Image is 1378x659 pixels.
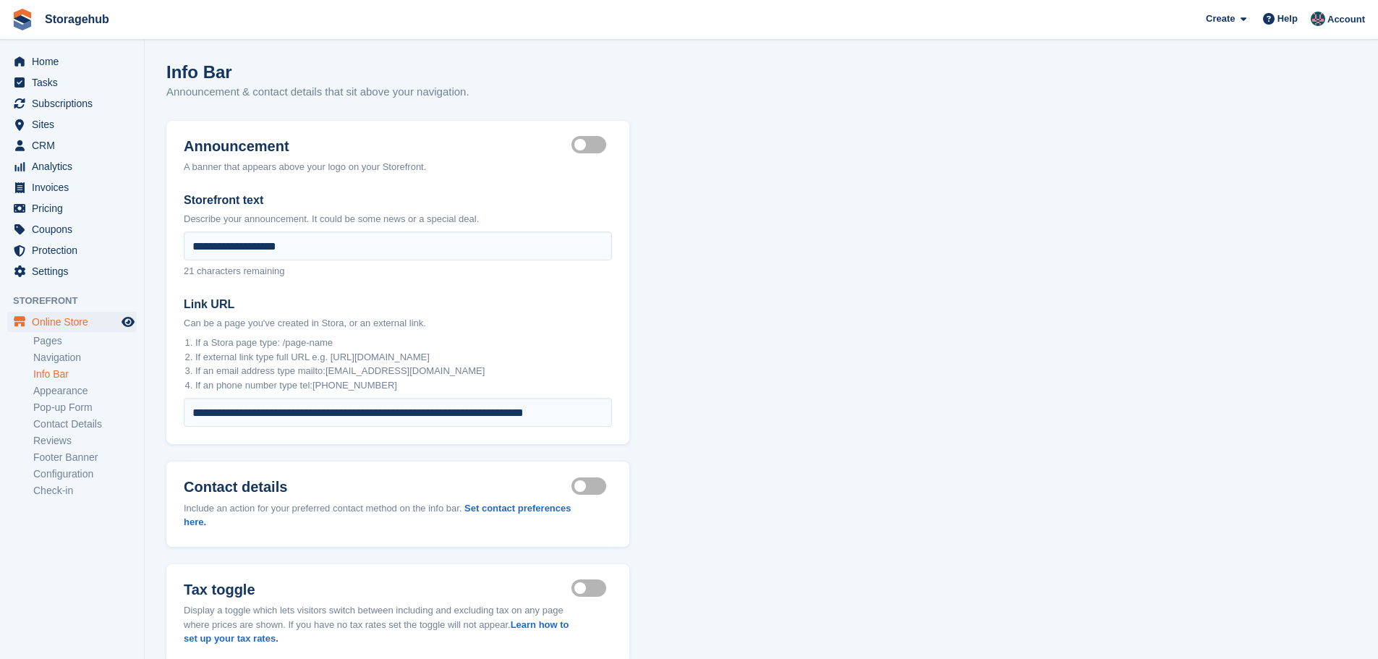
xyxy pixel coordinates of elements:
[33,367,137,381] a: Info Bar
[32,93,119,114] span: Subscriptions
[32,51,119,72] span: Home
[184,605,569,644] span: Display a toggle which lets visitors switch between including and excluding tax on any page where...
[195,350,612,365] li: If external link type full URL e.g. [URL][DOMAIN_NAME]
[33,484,137,498] a: Check-in
[32,219,119,239] span: Coupons
[7,93,137,114] a: menu
[32,312,119,332] span: Online Store
[7,261,137,281] a: menu
[7,198,137,218] a: menu
[33,401,137,414] a: Pop-up Form
[7,240,137,260] a: menu
[7,219,137,239] a: menu
[33,451,137,464] a: Footer Banner
[195,378,612,393] li: If an phone number type tel:[PHONE_NUMBER]
[39,7,115,31] a: Storagehub
[33,467,137,481] a: Configuration
[571,485,612,487] label: Contact details visible
[32,177,119,197] span: Invoices
[7,72,137,93] a: menu
[197,265,284,276] span: characters remaining
[33,417,137,431] a: Contact Details
[184,212,612,226] p: Describe your announcement. It could be some news or a special deal.
[7,312,137,332] a: menu
[7,177,137,197] a: menu
[184,296,612,313] label: Link URL
[32,156,119,177] span: Analytics
[7,51,137,72] a: menu
[33,351,137,365] a: Navigation
[184,138,426,155] label: Announcement
[184,503,462,514] span: Include an action for your preferred contact method on the info bar.
[195,364,612,378] li: If an email address type mailto:[EMAIL_ADDRESS][DOMAIN_NAME]
[7,135,137,156] a: menu
[119,313,137,331] a: Preview store
[32,114,119,135] span: Sites
[184,619,569,645] a: Learn how to set up your tax rates.
[33,384,137,398] a: Appearance
[184,316,612,331] p: Can be a page you've created in Stora, or an external link.
[166,84,469,101] p: Announcement & contact details that sit above your navigation.
[184,192,612,209] label: Storefront text
[184,160,426,174] div: A banner that appears above your logo on your Storefront.
[33,434,137,448] a: Reviews
[12,9,33,30] img: stora-icon-8386f47178a22dfd0bd8f6a31ec36ba5ce8667c1dd55bd0f319d3a0aa187defe.svg
[184,582,571,598] label: Tax toggle
[32,198,119,218] span: Pricing
[571,144,612,146] label: Announcement visible
[1206,12,1235,26] span: Create
[32,261,119,281] span: Settings
[33,334,137,348] a: Pages
[195,336,612,350] li: If a Stora page type: /page-name
[13,294,144,308] span: Storefront
[7,114,137,135] a: menu
[571,587,612,590] label: Tax toggle visible
[1327,12,1365,27] span: Account
[166,62,232,82] h1: Info Bar
[1277,12,1298,26] span: Help
[32,240,119,260] span: Protection
[1311,12,1325,26] img: Anirudh Muralidharan
[7,156,137,177] a: menu
[32,72,119,93] span: Tasks
[32,135,119,156] span: CRM
[184,479,571,496] label: Contact details
[184,265,194,276] span: 21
